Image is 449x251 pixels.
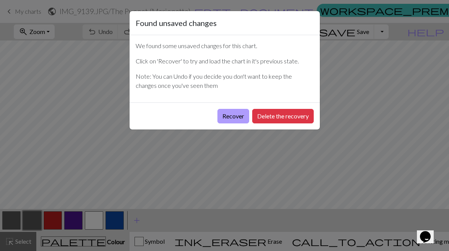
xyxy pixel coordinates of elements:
button: Recover [217,109,249,123]
h5: Found unsaved changes [136,17,217,29]
iframe: chat widget [417,220,441,243]
p: Note: You can Undo if you decide you don't want to keep the changes once you've seen them [136,72,314,90]
p: Click on 'Recover' to try and load the chart in it's previous state. [136,57,314,66]
button: Delete the recovery [252,109,314,123]
p: We found some unsaved changes for this chart. [136,41,314,50]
